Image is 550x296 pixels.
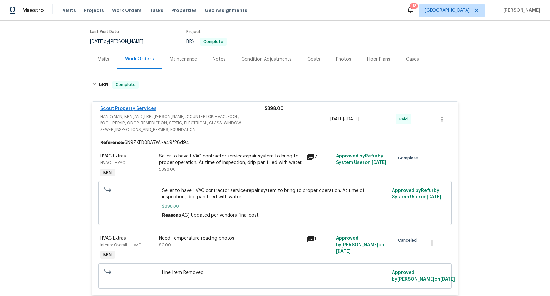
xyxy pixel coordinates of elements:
div: Costs [307,56,320,63]
span: Maestro [22,7,44,14]
div: Seller to have HVAC contractor service/repair system to bring to proper operation. At time of ins... [159,153,302,166]
span: Paid [399,116,410,122]
div: 6N9ZXED8DA7WJ-a49f28d94 [92,137,458,149]
div: by [PERSON_NAME] [90,38,151,46]
span: [DATE] [90,39,104,44]
span: Work Orders [112,7,142,14]
span: Approved by [PERSON_NAME] on [392,270,455,282]
span: Visits [63,7,76,14]
span: [DATE] [336,249,351,254]
span: HANDYMAN, BRN_AND_LRR, [PERSON_NAME], COUNTERTOP, HVAC, POOL, POOL_REPAIR, ODOR_REMEDIATION, SEPT... [100,113,265,133]
span: [GEOGRAPHIC_DATA] [425,7,470,14]
span: Properties [171,7,197,14]
span: HVAC Extras [100,154,126,158]
span: [DATE] [330,117,344,121]
span: $398.00 [159,167,176,171]
b: Reference: [100,139,124,146]
span: $398.00 [265,106,284,111]
span: Line Item Removed [162,269,388,276]
span: BRN [186,39,227,44]
span: HVAC Extras [100,236,126,241]
div: Floor Plans [367,56,390,63]
div: Need Temperature reading photos [159,235,302,242]
span: Approved by Refurby System User on [392,188,441,199]
span: [DATE] [440,277,455,282]
a: Scout Property Services [100,106,156,111]
span: - [330,116,359,122]
h6: BRN [99,81,108,89]
span: (AG) Updated per vendors final cost. [180,213,260,218]
span: [PERSON_NAME] [501,7,540,14]
span: Last Visit Date [90,30,119,34]
div: Notes [213,56,226,63]
span: $398.00 [162,203,388,210]
span: [DATE] [427,195,441,199]
div: Photos [336,56,351,63]
span: Complete [113,82,138,88]
span: Interior Overall - HVAC [100,243,141,247]
span: Reason: [162,213,180,218]
span: Seller to have HVAC contractor service/repair system to bring to proper operation. At time of ins... [162,187,388,200]
span: $0.00 [159,243,171,247]
div: 118 [411,3,417,9]
span: Complete [398,155,421,161]
span: [DATE] [372,160,386,165]
span: HVAC - HVAC [100,161,125,165]
div: Cases [406,56,419,63]
div: Visits [98,56,109,63]
span: Projects [84,7,104,14]
div: Condition Adjustments [241,56,292,63]
div: 7 [306,153,332,161]
span: Canceled [398,237,419,244]
span: Project [186,30,201,34]
div: Work Orders [125,56,154,62]
span: BRN [101,169,114,176]
span: Geo Assignments [205,7,247,14]
span: [DATE] [346,117,359,121]
span: Complete [201,40,226,44]
div: Maintenance [170,56,197,63]
div: BRN Complete [90,74,460,95]
div: 1 [306,235,332,243]
span: Approved by [PERSON_NAME] on [336,236,384,254]
span: Tasks [150,8,163,13]
span: BRN [101,251,114,258]
span: Approved by Refurby System User on [336,154,386,165]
